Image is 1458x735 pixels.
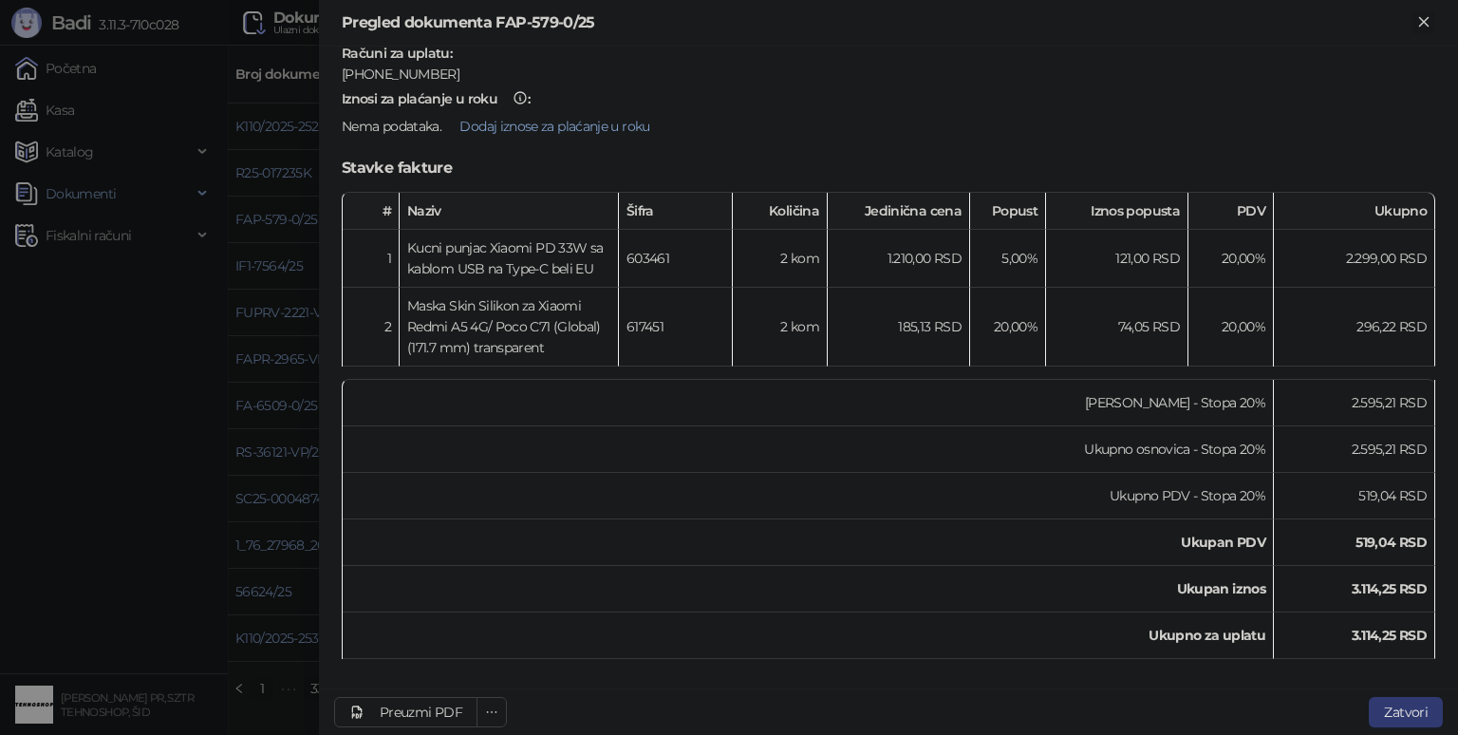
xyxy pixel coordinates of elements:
[343,426,1274,473] td: Ukupno osnovica - Stopa 20%
[1188,193,1274,230] th: PDV
[1369,697,1443,727] button: Zatvori
[1046,288,1188,367] td: 74,05 RSD
[342,157,1435,179] h5: Stavke fakture
[970,230,1046,288] td: 5,00%
[342,92,497,105] div: Iznosi za plaćanje u roku
[619,230,733,288] td: 603461
[342,45,452,62] strong: Računi za uplatu :
[1274,288,1435,367] td: 296,22 RSD
[342,118,439,135] span: Nema podataka
[1222,250,1265,267] span: 20,00 %
[1274,426,1435,473] td: 2.595,21 RSD
[342,90,530,107] strong: :
[1222,318,1265,335] span: 20,00 %
[380,704,462,721] div: Preuzmi PDF
[485,706,498,719] span: ellipsis
[342,66,1435,83] div: [PHONE_NUMBER]
[343,380,1274,426] td: [PERSON_NAME] - Stopa 20%
[1046,230,1188,288] td: 121,00 RSD
[828,288,970,367] td: 185,13 RSD
[1352,580,1427,597] strong: 3.114,25 RSD
[733,193,828,230] th: Količina
[407,237,610,279] div: Kucni punjac Xiaomi PD 33W sa kablom USB na Type-C beli EU
[970,193,1046,230] th: Popust
[407,295,610,358] div: Maska Skin Silikon za Xiaomi Redmi A5 4G/ Poco C71 (Global) (171.7 mm) transparent
[343,230,400,288] td: 1
[1149,627,1265,644] strong: Ukupno za uplatu
[343,193,400,230] th: #
[1274,193,1435,230] th: Ukupno
[400,193,619,230] th: Naziv
[619,193,733,230] th: Šifra
[343,473,1274,519] td: Ukupno PDV - Stopa 20%
[342,11,1412,34] div: Pregled dokumenta FAP-579-0/25
[444,111,664,141] button: Dodaj iznose za plaćanje u roku
[1274,380,1435,426] td: 2.595,21 RSD
[619,288,733,367] td: 617451
[334,697,477,727] a: Preuzmi PDF
[733,288,828,367] td: 2 kom
[828,193,970,230] th: Jedinična cena
[1046,193,1188,230] th: Iznos popusta
[1274,473,1435,519] td: 519,04 RSD
[1355,534,1427,551] strong: 519,04 RSD
[340,111,1437,141] div: .
[733,230,828,288] td: 2 kom
[1412,11,1435,34] button: Zatvori
[970,288,1046,367] td: 20,00%
[1177,580,1265,597] strong: Ukupan iznos
[1181,534,1265,551] strong: Ukupan PDV
[343,288,400,367] td: 2
[1274,230,1435,288] td: 2.299,00 RSD
[1352,627,1427,644] strong: 3.114,25 RSD
[828,230,970,288] td: 1.210,00 RSD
